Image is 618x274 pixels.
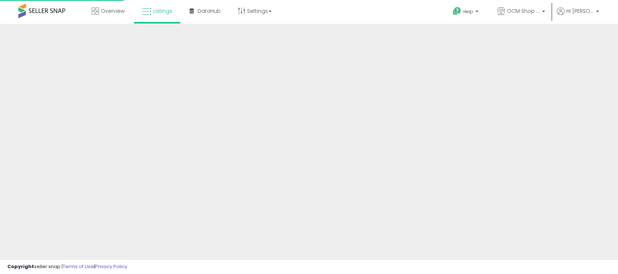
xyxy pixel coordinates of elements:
span: OCM Shop and Save [507,7,540,15]
i: Get Help [452,7,461,16]
div: seller snap | | [7,263,127,270]
a: Hi [PERSON_NAME] [557,7,599,24]
span: Overview [101,7,125,15]
a: Terms of Use [63,263,94,270]
strong: Copyright [7,263,34,270]
span: Listings [153,7,172,15]
span: Hi [PERSON_NAME] [566,7,594,15]
a: Privacy Policy [95,263,127,270]
span: DataHub [198,7,221,15]
a: Help [447,1,486,24]
span: Help [463,8,473,15]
